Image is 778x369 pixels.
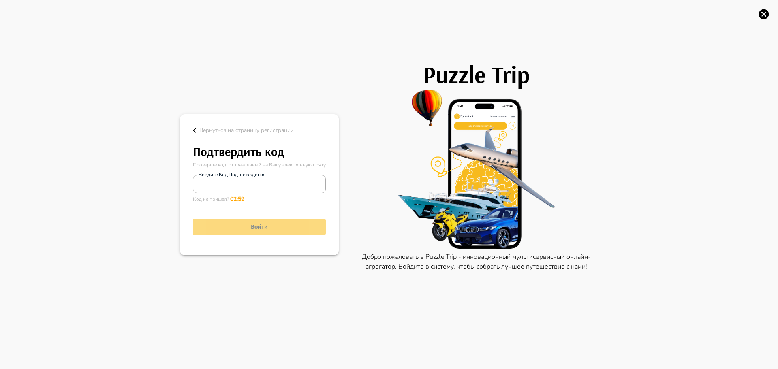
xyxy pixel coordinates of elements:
[230,195,244,203] span: 02:59
[193,223,326,230] h1: Войти
[199,126,294,134] p: Вернуться на страницу регистрации
[199,171,266,178] label: Введите код подтверждения
[193,126,311,142] button: Вернуться на страницу регистрации
[355,88,598,250] img: PuzzleTrip
[193,219,326,235] button: Войти
[193,195,326,203] p: Код не пришел?
[193,142,326,161] h6: Подтвердить код
[193,161,326,169] p: Проверьте код, отправленный на Вашу электронную почту
[355,61,598,88] h1: Puzzle Trip
[190,126,294,135] button: Вернуться на страницу регистрации
[355,252,598,271] p: Добро пожаловать в Puzzle Trip - инновационный мультисервисный онлайн-агрегатор. Войдите в систем...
